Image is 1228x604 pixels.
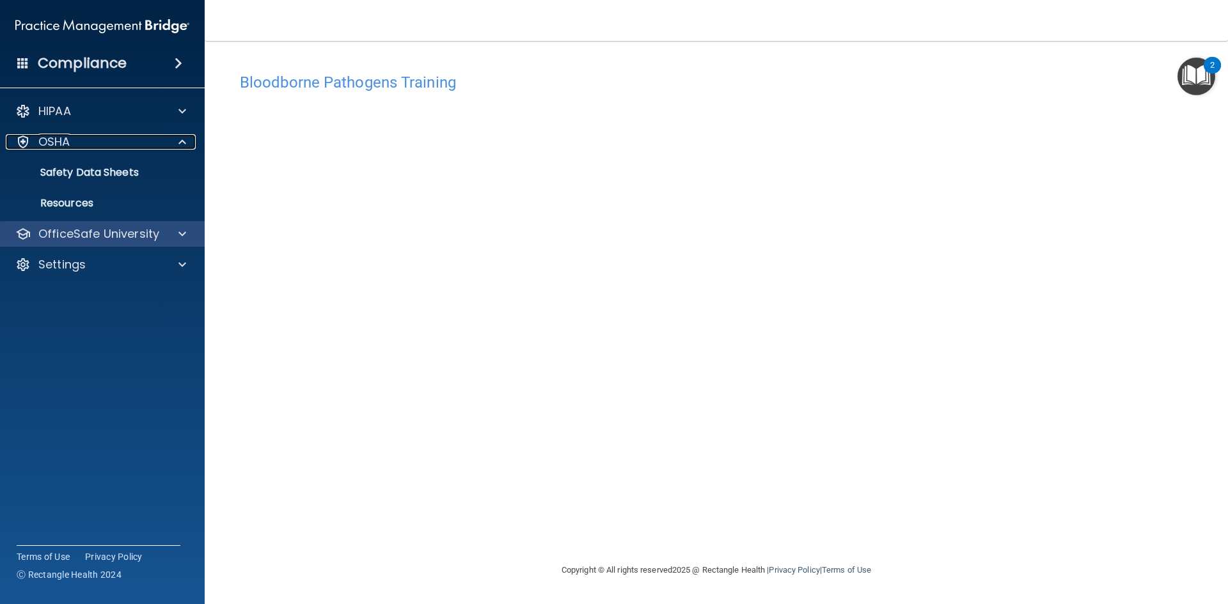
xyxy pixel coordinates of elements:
a: OfficeSafe University [15,226,186,242]
a: Privacy Policy [85,550,143,563]
p: Settings [38,257,86,272]
p: OSHA [38,134,70,150]
h4: Compliance [38,54,127,72]
a: Terms of Use [822,565,871,575]
iframe: bbp [240,98,1193,491]
p: Safety Data Sheets [8,166,183,179]
p: Resources [8,197,183,210]
a: Terms of Use [17,550,70,563]
a: Settings [15,257,186,272]
button: Open Resource Center, 2 new notifications [1177,58,1215,95]
div: Copyright © All rights reserved 2025 @ Rectangle Health | | [483,550,950,591]
a: HIPAA [15,104,186,119]
span: Ⓒ Rectangle Health 2024 [17,568,122,581]
p: HIPAA [38,104,71,119]
h4: Bloodborne Pathogens Training [240,74,1193,91]
div: 2 [1210,65,1215,82]
a: Privacy Policy [769,565,819,575]
a: OSHA [15,134,186,150]
p: OfficeSafe University [38,226,159,242]
img: PMB logo [15,13,189,39]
